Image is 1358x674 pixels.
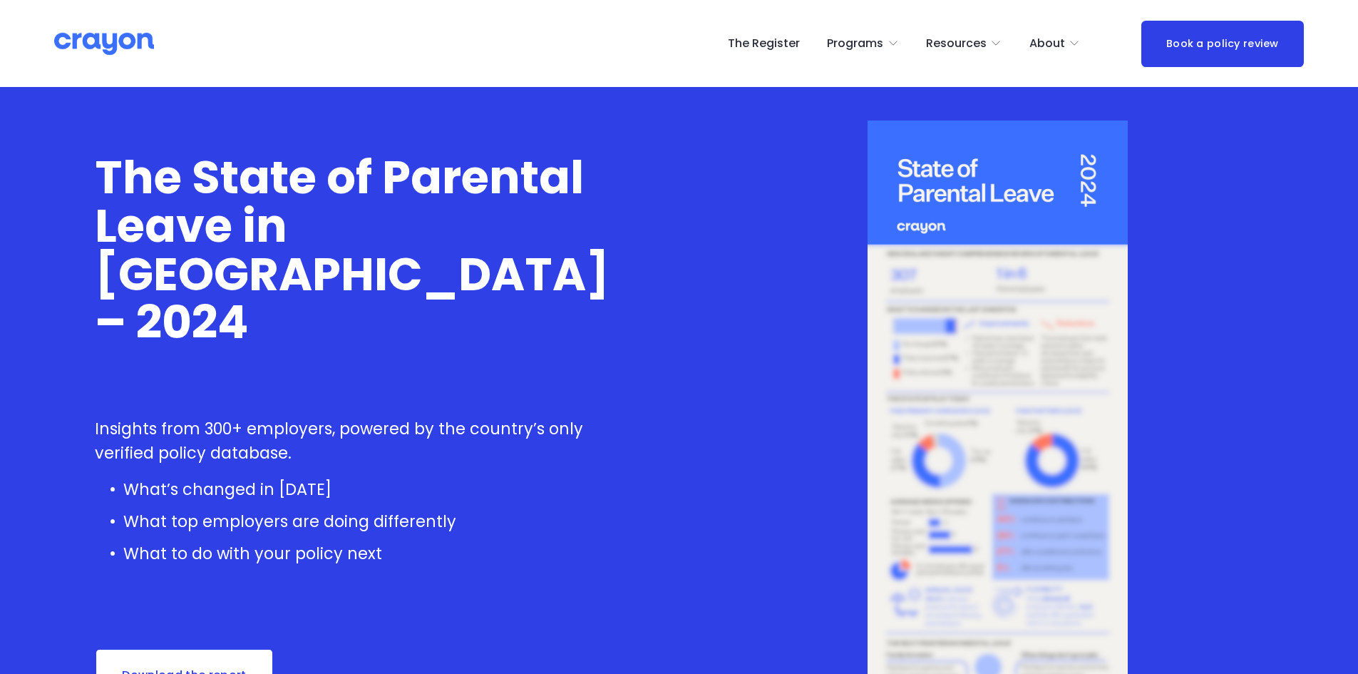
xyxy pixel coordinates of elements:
[1029,32,1081,55] a: folder dropdown
[827,32,899,55] a: folder dropdown
[123,542,627,566] p: What to do with your policy next
[95,153,627,346] h1: The State of Parental Leave in [GEOGRAPHIC_DATA] – 2024
[123,510,627,534] p: What top employers are doing differently
[728,32,800,55] a: The Register
[95,417,627,465] p: Insights from 300+ employers, powered by the country’s only verified policy database.
[827,34,883,54] span: Programs
[54,31,154,56] img: Crayon
[1029,34,1065,54] span: About
[926,34,987,54] span: Resources
[926,32,1002,55] a: folder dropdown
[123,478,627,502] p: What’s changed in [DATE]
[1141,21,1304,67] a: Book a policy review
